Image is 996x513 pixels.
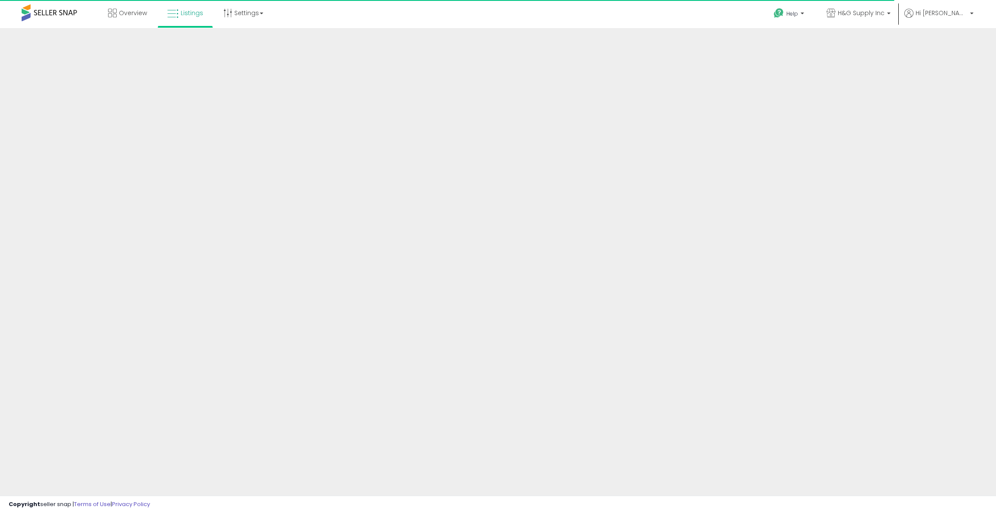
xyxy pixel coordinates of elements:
[119,9,147,17] span: Overview
[916,9,967,17] span: Hi [PERSON_NAME]
[786,10,798,17] span: Help
[838,9,884,17] span: H&G Supply Inc
[767,1,813,28] a: Help
[181,9,203,17] span: Listings
[904,9,974,28] a: Hi [PERSON_NAME]
[773,8,784,19] i: Get Help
